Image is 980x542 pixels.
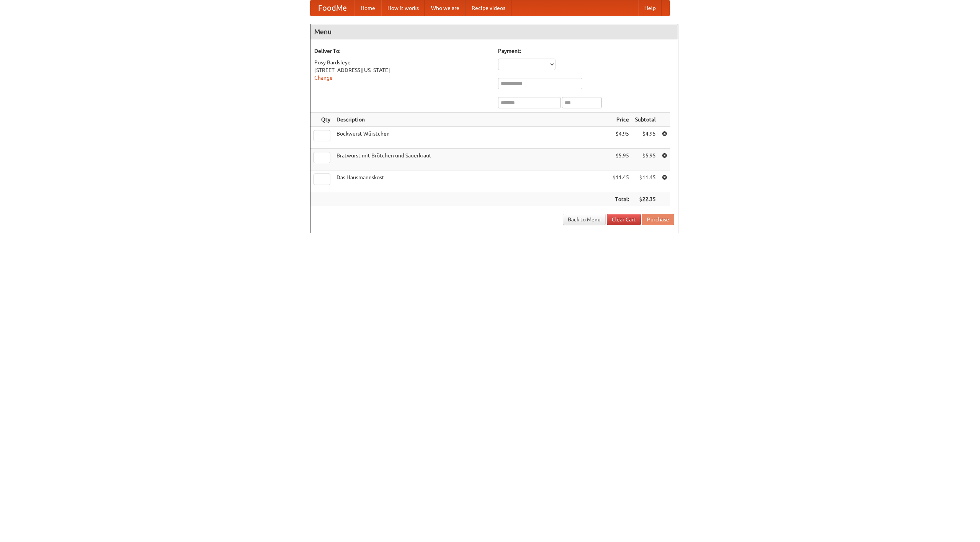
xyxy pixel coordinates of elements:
[609,149,632,170] td: $5.95
[333,127,609,149] td: Bockwurst Würstchen
[381,0,425,16] a: How it works
[632,149,659,170] td: $5.95
[607,214,641,225] a: Clear Cart
[609,113,632,127] th: Price
[310,0,354,16] a: FoodMe
[632,113,659,127] th: Subtotal
[314,47,490,55] h5: Deliver To:
[563,214,606,225] a: Back to Menu
[333,149,609,170] td: Bratwurst mit Brötchen und Sauerkraut
[609,192,632,206] th: Total:
[609,127,632,149] td: $4.95
[314,59,490,66] div: Posy Bardsleye
[638,0,662,16] a: Help
[310,113,333,127] th: Qty
[642,214,674,225] button: Purchase
[609,170,632,192] td: $11.45
[465,0,511,16] a: Recipe videos
[498,47,674,55] h5: Payment:
[333,170,609,192] td: Das Hausmannskost
[310,24,678,39] h4: Menu
[425,0,465,16] a: Who we are
[632,127,659,149] td: $4.95
[632,170,659,192] td: $11.45
[333,113,609,127] th: Description
[314,66,490,74] div: [STREET_ADDRESS][US_STATE]
[632,192,659,206] th: $22.35
[314,75,333,81] a: Change
[354,0,381,16] a: Home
